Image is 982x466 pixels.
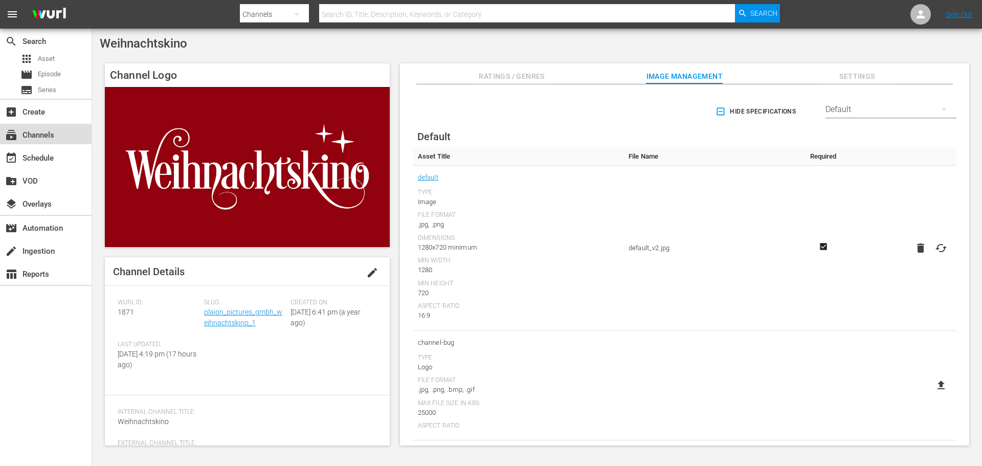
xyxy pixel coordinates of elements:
span: 1871 [118,308,134,316]
div: Min Height [418,280,618,288]
span: Default [417,130,451,143]
span: Channel Details [113,265,185,278]
div: File Format [418,211,618,219]
a: plaion_pictures_gmbh_weihnachtskino_1 [204,308,282,327]
span: Search [750,4,777,23]
div: 16:9 [418,310,618,321]
span: Asset [38,54,55,64]
span: menu [6,8,18,20]
span: edit [366,267,378,279]
div: 1280x720 minimum [418,242,618,253]
div: .jpg, .png, .bmp, .gif [418,385,618,395]
span: Hide Specifications [718,106,796,117]
button: edit [360,260,385,285]
div: Aspect Ratio [418,422,618,430]
span: Weihnachtskino [100,36,187,51]
span: Last Updated: [118,341,199,349]
div: Image [418,197,618,207]
img: ans4CAIJ8jUAAAAAAAAAAAAAAAAAAAAAAAAgQb4GAAAAAAAAAAAAAAAAAAAAAAAAJMjXAAAAAAAAAAAAAAAAAAAAAAAAgAT5G... [25,3,74,27]
span: Internal Channel Title: [118,408,372,416]
span: Ingestion [5,245,17,257]
span: Image Management [646,70,723,83]
span: apps [20,53,33,65]
th: File Name [623,147,801,166]
span: Reports [5,268,17,280]
button: Search [735,4,780,23]
span: Channels [5,129,17,141]
span: Search [5,35,17,48]
span: Overlays [5,198,17,210]
span: [DATE] 6:41 pm (a year ago) [291,308,361,327]
span: Ratings / Genres [474,70,550,83]
span: Wurl ID: [118,299,199,307]
span: Create [5,106,17,118]
th: Asset Title [413,147,623,166]
div: Dimensions [418,234,618,242]
span: VOD [5,175,17,187]
span: Series [38,85,56,95]
td: default_v2.jpg [623,166,801,331]
span: Settings [819,70,896,83]
button: Hide Specifications [713,97,800,126]
span: channel-bug [418,336,618,349]
h4: Channel Logo [105,63,390,87]
span: [DATE] 4:19 pm (17 hours ago) [118,350,196,369]
div: Type [418,189,618,197]
div: 25000 [418,408,618,418]
div: 1280 [418,265,618,275]
th: Required [801,147,845,166]
div: Type [418,354,618,362]
span: Weihnachtskino [118,417,169,426]
div: Aspect Ratio [418,302,618,310]
span: subtitles [20,84,33,96]
img: Weihnachtskino [105,87,390,247]
span: Automation [5,222,17,234]
div: .jpg, .png [418,219,618,230]
div: Default [825,95,956,124]
div: Max File Size In Kbs [418,400,618,408]
span: Bits Tile [418,446,618,459]
div: 720 [418,288,618,298]
div: Logo [418,362,618,372]
div: File Format [418,376,618,385]
span: Episode [38,69,61,79]
span: Slug: [204,299,285,307]
a: default [418,171,438,184]
a: Sign Out [946,10,972,18]
svg: Required [817,242,830,251]
span: movie [20,69,33,81]
span: External Channel Title: [118,439,372,448]
span: Created On: [291,299,372,307]
div: Min Width [418,257,618,265]
span: Schedule [5,152,17,164]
